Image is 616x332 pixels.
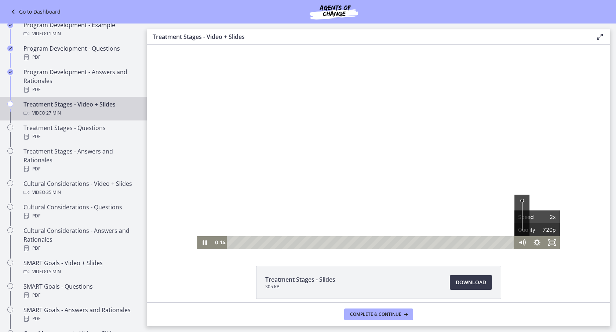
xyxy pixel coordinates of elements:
[147,45,610,249] iframe: Video Lesson
[383,191,398,204] button: Hide settings menu
[7,46,13,51] i: Completed
[45,267,61,276] span: · 15 min
[265,284,335,290] span: 305 KB
[368,166,413,178] button: Speed2x
[368,191,383,204] button: Mute
[7,69,13,75] i: Completed
[23,165,138,173] div: PDF
[23,188,138,197] div: Video
[23,132,138,141] div: PDF
[23,282,138,300] div: SMART Goals - Questions
[265,275,335,284] span: Treatment Stages - Slides
[45,188,61,197] span: · 35 min
[23,68,138,94] div: Program Development - Answers and Rationales
[23,21,138,38] div: Program Development - Example
[368,178,413,191] button: Quality720p
[23,226,138,253] div: Cultural Considerations - Answers and Rationales
[45,109,61,118] span: · 27 min
[23,314,138,323] div: PDF
[23,212,138,220] div: PDF
[290,3,378,21] img: Agents of Change Social Work Test Prep
[23,291,138,300] div: PDF
[23,85,138,94] div: PDF
[23,203,138,220] div: Cultural Considerations - Questions
[23,306,138,323] div: SMART Goals - Answers and Rationales
[23,53,138,62] div: PDF
[344,308,413,320] button: Complete & continue
[23,100,138,118] div: Treatment Stages - Video + Slides
[23,29,138,38] div: Video
[153,32,584,41] h3: Treatment Stages - Video + Slides
[23,147,138,173] div: Treatment Stages - Answers and Rationales
[23,123,138,141] div: Treatment Stages - Questions
[456,278,486,287] span: Download
[23,179,138,197] div: Cultural Considerations - Video + Slides
[350,311,401,317] span: Complete & continue
[390,166,409,178] span: 2x
[23,267,138,276] div: Video
[45,29,61,38] span: · 11 min
[23,44,138,62] div: Program Development - Questions
[450,275,492,290] a: Download
[23,109,138,118] div: Video
[390,178,409,191] span: 720p
[7,22,13,28] i: Completed
[23,244,138,253] div: PDF
[23,259,138,276] div: SMART Goals - Video + Slides
[398,191,413,204] button: Fullscreen
[9,7,61,16] a: Go to Dashboard
[368,150,383,191] div: Volume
